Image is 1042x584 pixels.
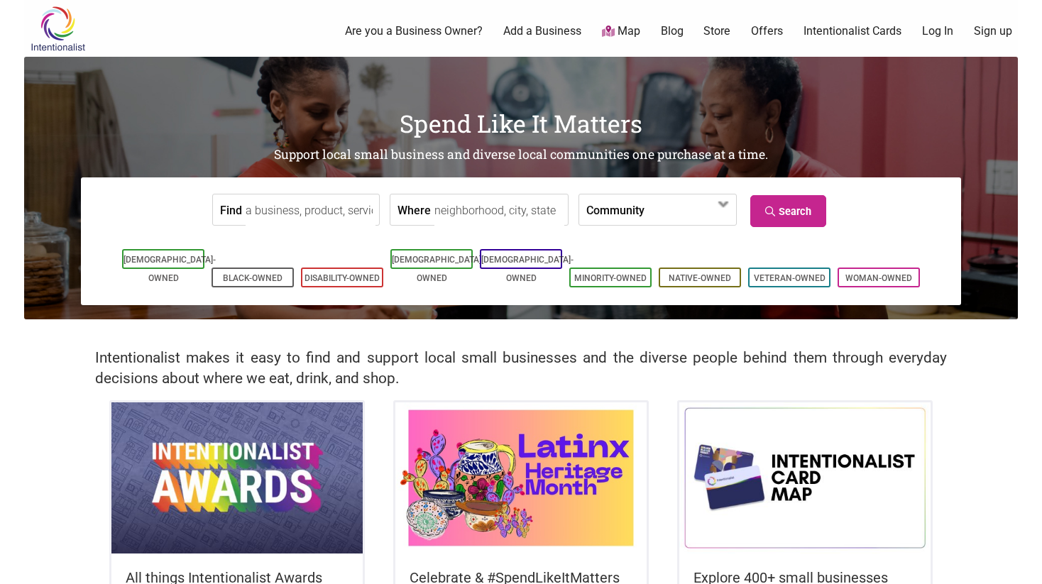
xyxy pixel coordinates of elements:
a: [DEMOGRAPHIC_DATA]-Owned [392,255,484,283]
a: Disability-Owned [305,273,380,283]
h2: Support local small business and diverse local communities one purchase at a time. [24,146,1018,164]
a: Native-Owned [669,273,731,283]
img: Intentionalist Awards [111,402,363,553]
h2: Intentionalist makes it easy to find and support local small businesses and the diverse people be... [95,348,947,389]
a: Black-Owned [223,273,283,283]
a: Offers [751,23,783,39]
a: Blog [661,23,684,39]
label: Where [397,194,431,225]
a: Woman-Owned [845,273,912,283]
img: Intentionalist Card Map [679,402,931,553]
a: Are you a Business Owner? [345,23,483,39]
img: Intentionalist [24,6,92,52]
a: Search [750,195,826,227]
a: Veteran-Owned [754,273,826,283]
a: Sign up [974,23,1012,39]
a: [DEMOGRAPHIC_DATA]-Owned [124,255,216,283]
a: Log In [922,23,953,39]
a: Minority-Owned [574,273,647,283]
label: Find [220,194,242,225]
input: neighborhood, city, state [434,194,564,226]
input: a business, product, service [246,194,375,226]
a: Add a Business [503,23,581,39]
h1: Spend Like It Matters [24,106,1018,141]
a: Intentionalist Cards [804,23,901,39]
a: [DEMOGRAPHIC_DATA]-Owned [481,255,574,283]
label: Community [586,194,645,225]
a: Map [602,23,640,40]
img: Latinx / Hispanic Heritage Month [395,402,647,553]
a: Store [703,23,730,39]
